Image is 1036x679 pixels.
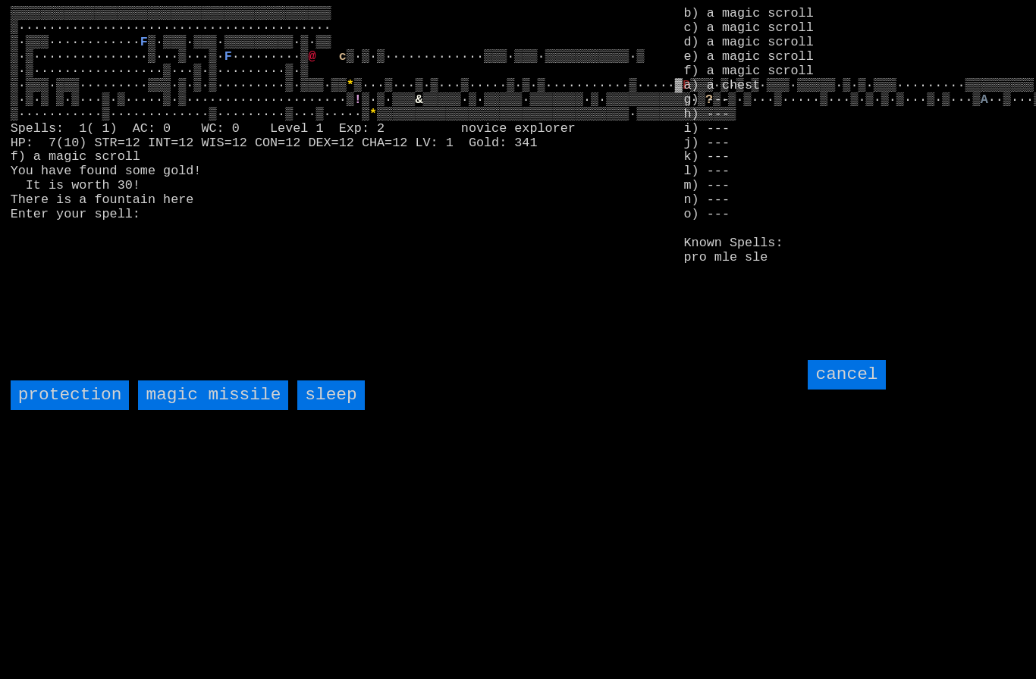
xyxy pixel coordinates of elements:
[339,49,347,64] font: c
[297,380,364,410] input: sleep
[224,49,232,64] font: F
[11,380,130,410] input: protection
[11,7,664,346] larn: ▒▒▒▒▒▒▒▒▒▒▒▒▒▒▒▒▒▒▒▒▒▒▒▒▒▒▒▒▒▒▒▒▒▒▒▒▒▒▒▒▒▒ ▒········································· ▒·▒▒▒······...
[684,7,1026,211] stats: b) a magic scroll c) a magic scroll d) a magic scroll e) a magic scroll f) a magic scroll a) a ch...
[308,49,316,64] font: @
[683,78,690,92] font: B
[140,35,148,49] font: F
[138,380,288,410] input: magic missile
[415,92,422,107] font: &
[354,92,362,107] font: !
[808,360,885,390] input: cancel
